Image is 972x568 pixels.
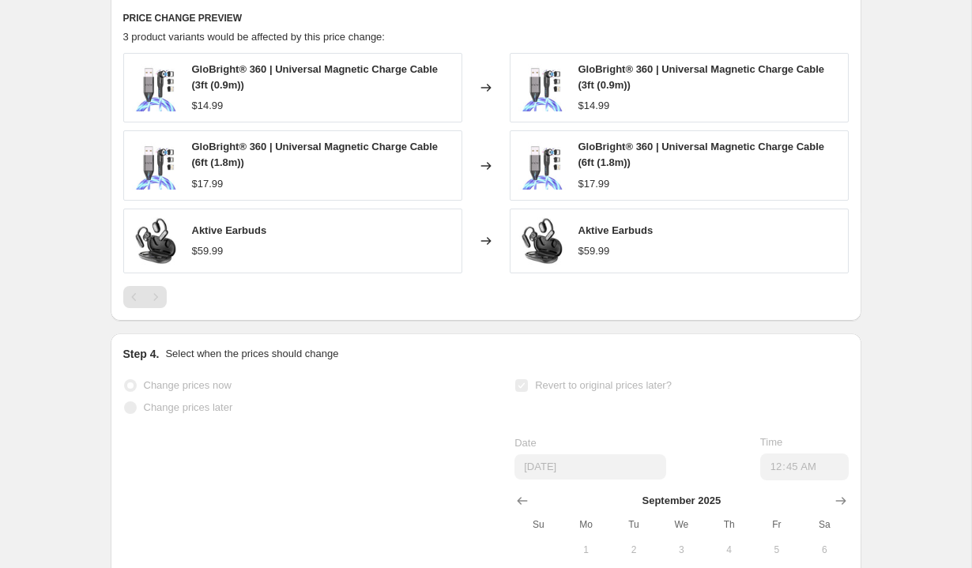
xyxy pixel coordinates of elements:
[578,100,610,111] span: $14.99
[511,490,533,512] button: Show previous month, August 2025
[578,141,825,168] span: GloBright® 360 | Universal Magnetic Charge Cable (6ft (1.8m))
[760,436,782,448] span: Time
[192,178,224,190] span: $17.99
[518,142,566,190] img: 01-GloBright360V2_Silo-Shopify_80x.jpg
[535,379,672,391] span: Revert to original prices later?
[753,512,801,537] th: Friday
[192,141,439,168] span: GloBright® 360 | Universal Magnetic Charge Cable (6ft (1.8m))
[514,437,536,449] span: Date
[578,245,610,257] span: $59.99
[616,518,651,531] span: Tu
[664,518,699,531] span: We
[801,537,848,562] button: Saturday September 6 2025
[144,401,233,413] span: Change prices later
[711,544,746,556] span: 4
[518,64,566,111] img: 01-GloBright360V2_Silo-Shopify_80x.jpg
[132,64,179,111] img: 01-GloBright360V2_Silo-Shopify_80x.jpg
[759,518,794,531] span: Fr
[563,512,610,537] th: Monday
[521,518,556,531] span: Su
[760,453,849,480] input: 12:00
[123,31,385,43] span: 3 product variants would be affected by this price change:
[753,537,801,562] button: Friday September 5 2025
[563,537,610,562] button: Monday September 1 2025
[807,544,842,556] span: 6
[192,224,267,236] span: Aktive Earbuds
[711,518,746,531] span: Th
[165,346,338,362] p: Select when the prices should change
[123,286,167,308] nav: Pagination
[759,544,794,556] span: 5
[518,217,566,265] img: STA-AKTIVEOPEN-LISTING-01_80x.jpg
[830,490,852,512] button: Show next month, October 2025
[664,544,699,556] span: 3
[132,217,179,265] img: STA-AKTIVEOPEN-LISTING-01_80x.jpg
[578,178,610,190] span: $17.99
[657,512,705,537] th: Wednesday
[807,518,842,531] span: Sa
[657,537,705,562] button: Wednesday September 3 2025
[192,100,224,111] span: $14.99
[123,12,849,24] h6: PRICE CHANGE PREVIEW
[705,512,752,537] th: Thursday
[578,224,654,236] span: Aktive Earbuds
[192,245,224,257] span: $59.99
[514,512,562,537] th: Sunday
[610,537,657,562] button: Tuesday September 2 2025
[144,379,232,391] span: Change prices now
[132,142,179,190] img: 01-GloBright360V2_Silo-Shopify_80x.jpg
[801,512,848,537] th: Saturday
[610,512,657,537] th: Tuesday
[192,63,439,91] span: GloBright® 360 | Universal Magnetic Charge Cable (3ft (0.9m))
[569,518,604,531] span: Mo
[569,544,604,556] span: 1
[578,63,825,91] span: GloBright® 360 | Universal Magnetic Charge Cable (3ft (0.9m))
[123,346,160,362] h2: Step 4.
[514,454,666,480] input: 8/25/2025
[705,537,752,562] button: Thursday September 4 2025
[616,544,651,556] span: 2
